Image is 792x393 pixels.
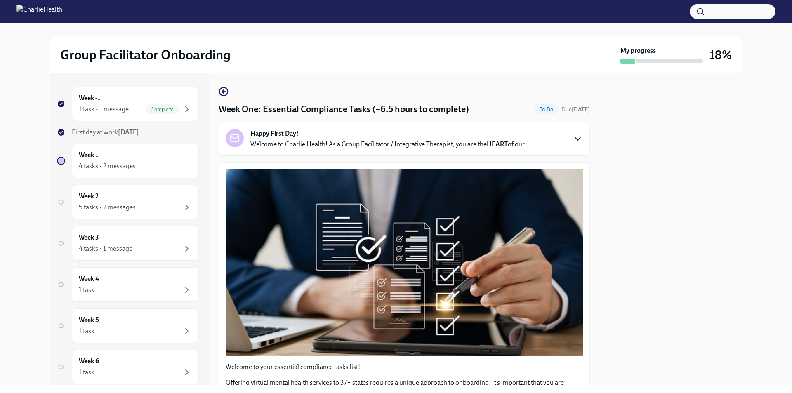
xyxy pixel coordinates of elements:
[79,315,99,325] h6: Week 5
[79,151,98,160] h6: Week 1
[535,106,558,113] span: To Do
[709,47,732,62] h3: 18%
[79,244,132,253] div: 4 tasks • 1 message
[219,103,469,115] h4: Week One: Essential Compliance Tasks (~6.5 hours to complete)
[226,362,583,372] p: Welcome to your essential compliance tasks list!
[118,128,139,136] strong: [DATE]
[72,128,139,136] span: First day at work
[620,46,656,55] strong: My progress
[57,144,199,178] a: Week 14 tasks • 2 messages
[57,350,199,384] a: Week 61 task
[561,106,590,113] span: Due
[250,129,299,138] strong: Happy First Day!
[572,106,590,113] strong: [DATE]
[146,106,179,113] span: Complete
[226,169,583,356] button: Zoom image
[561,106,590,113] span: October 13th, 2025 10:00
[79,94,100,103] h6: Week -1
[487,140,508,148] strong: HEART
[57,226,199,261] a: Week 34 tasks • 1 message
[79,192,99,201] h6: Week 2
[79,203,136,212] div: 5 tasks • 2 messages
[57,267,199,302] a: Week 41 task
[79,327,94,336] div: 1 task
[16,5,62,18] img: CharlieHealth
[57,185,199,219] a: Week 25 tasks • 2 messages
[57,128,199,137] a: First day at work[DATE]
[79,162,136,171] div: 4 tasks • 2 messages
[79,368,94,377] div: 1 task
[79,357,99,366] h6: Week 6
[57,308,199,343] a: Week 51 task
[79,233,99,242] h6: Week 3
[57,87,199,121] a: Week -11 task • 1 messageComplete
[79,274,99,283] h6: Week 4
[250,140,529,149] p: Welcome to Charlie Health! As a Group Facilitator / Integrative Therapist, you are the of our...
[79,285,94,294] div: 1 task
[60,47,231,63] h2: Group Facilitator Onboarding
[79,105,129,114] div: 1 task • 1 message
